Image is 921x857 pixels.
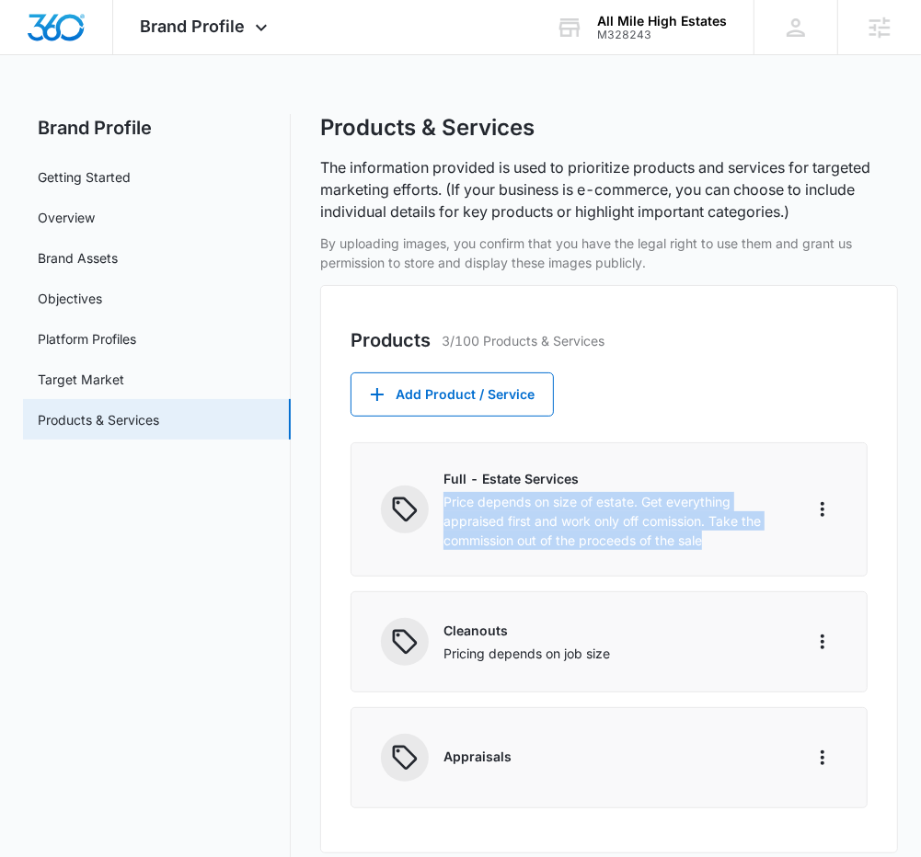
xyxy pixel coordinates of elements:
a: Overview [38,208,95,227]
h2: Brand Profile [23,114,291,142]
button: More [808,495,837,524]
p: Pricing depends on job size [443,644,778,663]
div: account name [597,14,727,29]
p: 3/100 Products & Services [442,331,604,350]
div: account id [597,29,727,41]
p: Cleanouts [443,621,778,640]
a: Platform Profiles [38,329,136,349]
a: Getting Started [38,167,131,187]
p: The information provided is used to prioritize products and services for targeted marketing effor... [320,156,898,223]
a: Products & Services [38,410,159,429]
a: Target Market [38,370,124,389]
button: Add Product / Service [351,372,554,417]
p: Appraisals [443,747,778,766]
button: More [808,743,837,772]
a: Brand Assets [38,248,118,268]
p: Price depends on size of estate. Get everything appraised first and work only off comission. Take... [443,492,778,550]
span: Brand Profile [141,17,246,36]
h2: Products [351,326,431,354]
h1: Products & Services [320,114,535,142]
p: Full - Estate Services [443,469,778,488]
a: Objectives [38,289,102,308]
p: By uploading images, you confirm that you have the legal right to use them and grant us permissio... [320,234,898,272]
button: More [808,627,837,657]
